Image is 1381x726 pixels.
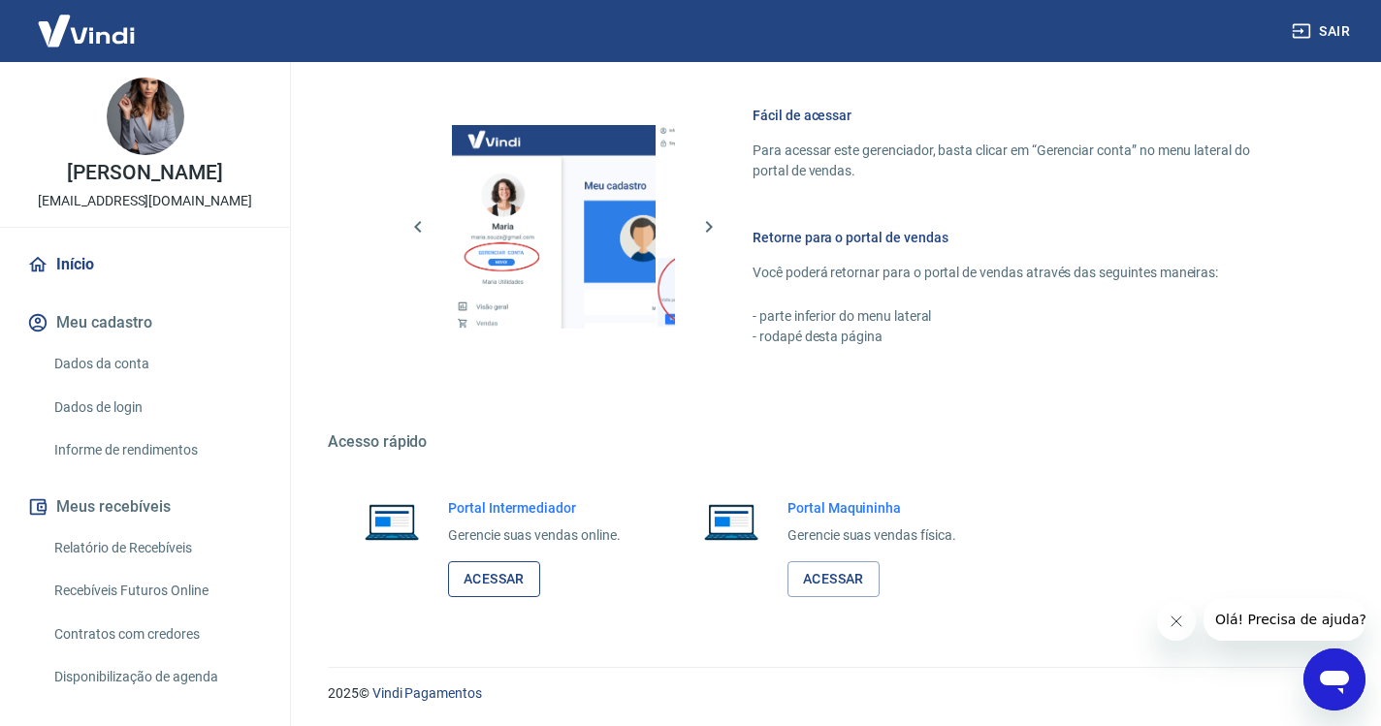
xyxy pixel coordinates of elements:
[47,657,267,697] a: Disponibilização de agenda
[38,191,252,211] p: [EMAIL_ADDRESS][DOMAIN_NAME]
[452,125,656,329] img: Imagem da dashboard mostrando o botão de gerenciar conta na sidebar no lado esquerdo
[690,498,772,545] img: Imagem de um notebook aberto
[47,388,267,427] a: Dados de login
[656,125,859,329] img: Imagem da dashboard mostrando um botão para voltar ao gerenciamento de vendas da maquininha com o...
[23,243,267,286] a: Início
[328,432,1334,452] h5: Acesso rápido
[23,1,149,60] img: Vindi
[47,528,267,568] a: Relatório de Recebíveis
[1157,602,1196,641] iframe: Fechar mensagem
[328,683,1334,704] p: 2025 ©
[12,14,163,29] span: Olá! Precisa de ajuda?
[372,685,482,701] a: Vindi Pagamentos
[1204,598,1365,641] iframe: Mensagem da empresa
[1303,648,1365,710] iframe: Botão para abrir a janela de mensagens
[753,306,1288,327] p: - parte inferior do menu lateral
[753,141,1288,181] p: Para acessar este gerenciador, basta clicar em “Gerenciar conta” no menu lateral do portal de ven...
[448,498,621,518] h6: Portal Intermediador
[448,525,621,546] p: Gerencie suas vendas online.
[753,106,1288,125] h6: Fácil de acessar
[753,263,1288,283] p: Você poderá retornar para o portal de vendas através das seguintes maneiras:
[47,615,267,654] a: Contratos com credores
[67,163,222,183] p: [PERSON_NAME]
[351,498,433,545] img: Imagem de um notebook aberto
[47,430,267,470] a: Informe de rendimentos
[787,525,956,546] p: Gerencie suas vendas física.
[753,327,1288,347] p: - rodapé desta página
[107,78,184,155] img: 2a1775b7-0130-4a11-93e9-33df3cba95cb.jpeg
[1288,14,1358,49] button: Sair
[787,498,956,518] h6: Portal Maquininha
[23,301,267,344] button: Meu cadastro
[47,344,267,384] a: Dados da conta
[47,571,267,611] a: Recebíveis Futuros Online
[753,228,1288,247] h6: Retorne para o portal de vendas
[23,486,267,528] button: Meus recebíveis
[787,561,880,597] a: Acessar
[448,561,540,597] a: Acessar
